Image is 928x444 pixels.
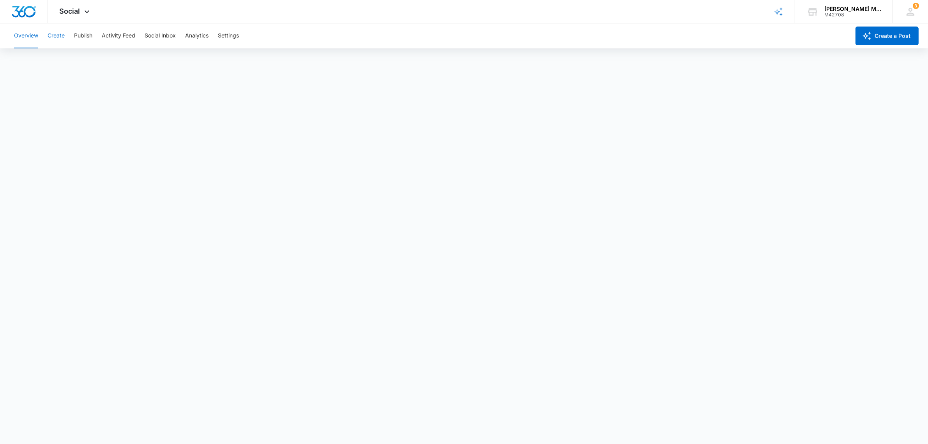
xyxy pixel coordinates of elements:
span: Social [60,7,80,15]
button: Social Inbox [145,23,176,48]
button: Activity Feed [102,23,135,48]
button: Publish [74,23,92,48]
button: Overview [14,23,38,48]
div: account id [824,12,881,18]
button: Analytics [185,23,209,48]
button: Settings [218,23,239,48]
button: Create [48,23,65,48]
div: account name [824,6,881,12]
span: 3 [913,3,919,9]
div: notifications count [913,3,919,9]
button: Create a Post [856,27,919,45]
